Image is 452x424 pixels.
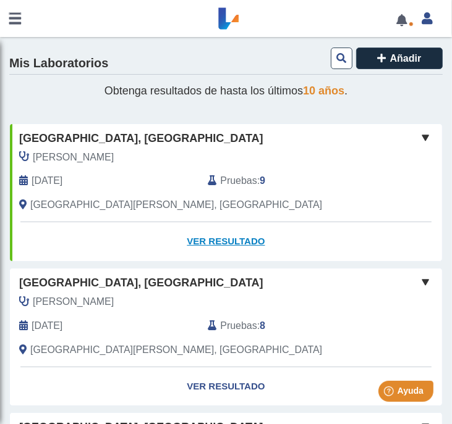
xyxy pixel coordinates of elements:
[356,48,443,69] button: Añadir
[303,85,344,97] span: 10 años
[342,376,438,410] iframe: Help widget launcher
[19,130,263,147] span: [GEOGRAPHIC_DATA], [GEOGRAPHIC_DATA]
[10,367,442,406] a: Ver Resultado
[198,318,387,333] div: :
[260,320,265,331] b: 8
[260,175,265,186] b: 9
[30,343,322,357] span: San Juan, PR
[390,53,422,64] span: Añadir
[220,318,257,333] span: Pruebas
[198,173,387,188] div: :
[33,294,114,309] span: Vega Vazquez, Monica
[19,275,263,291] span: [GEOGRAPHIC_DATA], [GEOGRAPHIC_DATA]
[32,173,62,188] span: 2025-09-24
[33,150,114,165] span: Vega Vazquez, Monica
[32,318,62,333] span: 2025-07-28
[30,197,322,212] span: San Juan, PR
[9,56,108,71] h4: Mis Laboratorios
[10,222,442,261] a: Ver Resultado
[220,173,257,188] span: Pruebas
[104,85,348,97] span: Obtenga resultados de hasta los últimos .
